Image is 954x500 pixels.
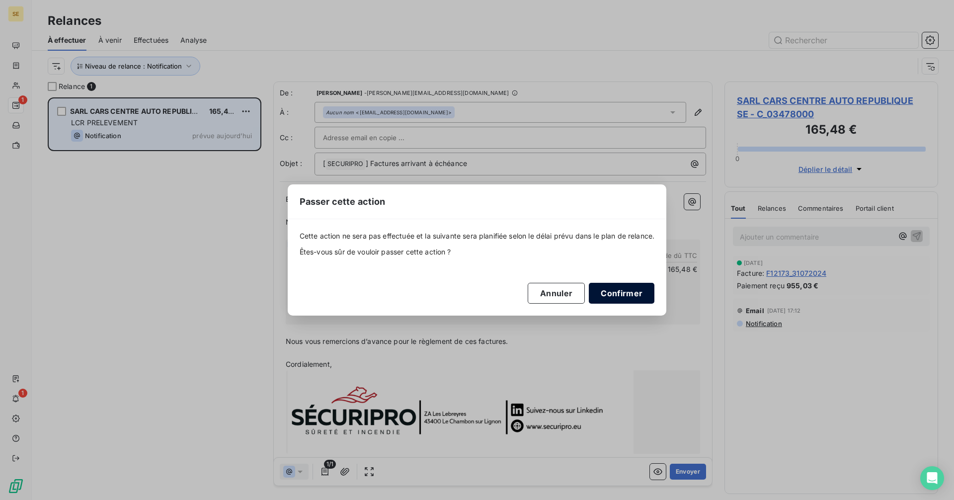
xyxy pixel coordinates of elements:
[300,231,655,241] span: Cette action ne sera pas effectuée et la suivante sera planifiée selon le délai prévu dans le pla...
[920,466,944,490] div: Open Intercom Messenger
[300,247,655,257] span: Êtes-vous sûr de vouloir passer cette action ?
[300,195,386,208] span: Passer cette action
[589,283,654,304] button: Confirmer
[528,283,585,304] button: Annuler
